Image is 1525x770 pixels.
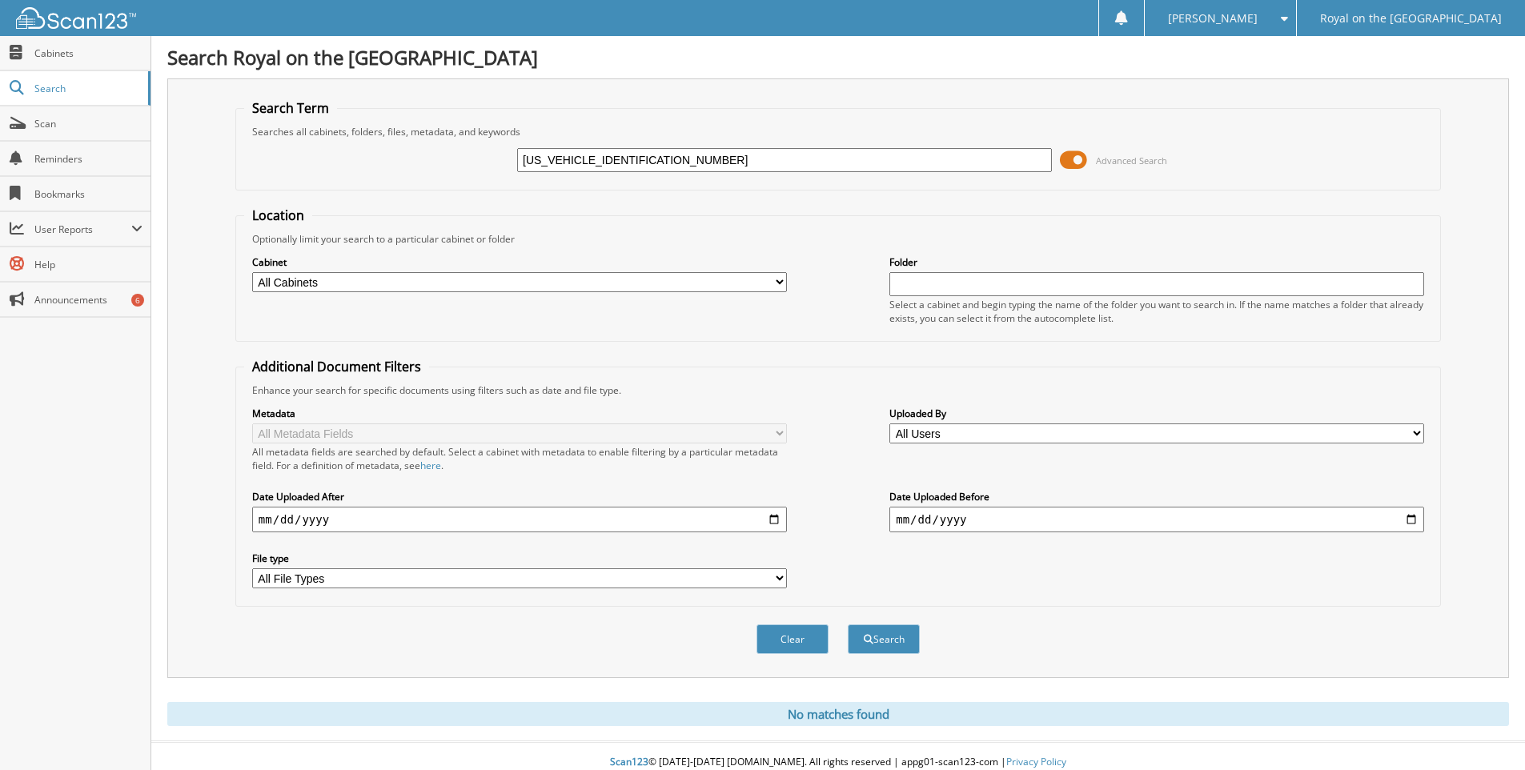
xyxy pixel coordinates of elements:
[34,117,142,130] span: Scan
[167,44,1509,70] h1: Search Royal on the [GEOGRAPHIC_DATA]
[252,507,787,532] input: start
[244,99,337,117] legend: Search Term
[889,507,1424,532] input: end
[34,82,140,95] span: Search
[420,459,441,472] a: here
[244,125,1432,138] div: Searches all cabinets, folders, files, metadata, and keywords
[252,551,787,565] label: File type
[252,407,787,420] label: Metadata
[131,294,144,307] div: 6
[1096,154,1167,166] span: Advanced Search
[244,207,312,224] legend: Location
[756,624,829,654] button: Clear
[34,187,142,201] span: Bookmarks
[1320,14,1502,23] span: Royal on the [GEOGRAPHIC_DATA]
[34,46,142,60] span: Cabinets
[244,383,1432,397] div: Enhance your search for specific documents using filters such as date and file type.
[244,358,429,375] legend: Additional Document Filters
[889,490,1424,503] label: Date Uploaded Before
[167,702,1509,726] div: No matches found
[1168,14,1258,23] span: [PERSON_NAME]
[252,490,787,503] label: Date Uploaded After
[244,232,1432,246] div: Optionally limit your search to a particular cabinet or folder
[252,255,787,269] label: Cabinet
[34,152,142,166] span: Reminders
[34,258,142,271] span: Help
[889,255,1424,269] label: Folder
[252,445,787,472] div: All metadata fields are searched by default. Select a cabinet with metadata to enable filtering b...
[34,293,142,307] span: Announcements
[848,624,920,654] button: Search
[34,223,131,236] span: User Reports
[16,7,136,29] img: scan123-logo-white.svg
[889,407,1424,420] label: Uploaded By
[610,755,648,768] span: Scan123
[1006,755,1066,768] a: Privacy Policy
[889,298,1424,325] div: Select a cabinet and begin typing the name of the folder you want to search in. If the name match...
